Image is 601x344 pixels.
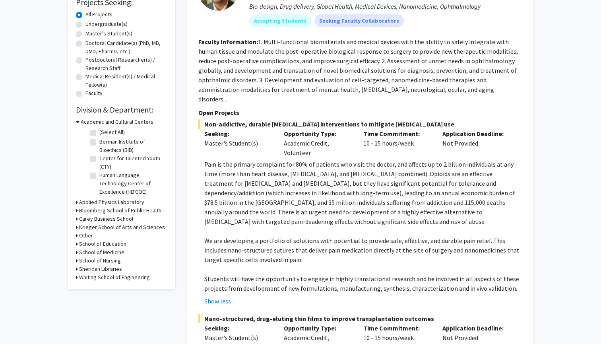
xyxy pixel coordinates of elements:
h3: Applied Physics Laboratory [79,198,144,206]
button: Show less [204,296,231,306]
h3: School of Education [79,240,126,248]
h3: Whiting School of Engineering [79,273,150,282]
label: Medical Resident(s) / Medical Fellow(s) [85,72,167,89]
p: We are developing a portfolio of solutions with potential to provide safe, effective, and durable... [204,236,522,264]
label: Doctoral Candidate(s) (PhD, MD, DMD, PharmD, etc.) [85,39,167,56]
label: Berman Institute of Bioethics (BIB) [99,138,165,154]
p: Seeking: [204,129,272,138]
label: Master's Student(s) [85,29,132,38]
p: Seeking: [204,323,272,333]
p: Opportunity Type: [284,323,351,333]
h3: Other [79,231,93,240]
label: Faculty [85,89,103,97]
h3: Academic and Cultural Centers [81,118,153,126]
div: 10 - 15 hours/week [357,129,437,157]
h3: Carey Business School [79,215,133,223]
p: Open Projects [198,108,522,117]
p: Application Deadline: [442,323,510,333]
div: Master's Student(s) [204,138,272,148]
span: Nano-structured, drug-eluting thin films to improve transplantation outcomes [198,314,522,323]
p: Time Commitment: [363,323,431,333]
h3: School of Nursing [79,257,121,265]
h3: Bloomberg School of Public Health [79,206,161,215]
label: Postdoctoral Researcher(s) / Research Staff [85,56,167,72]
h2: Division & Department: [76,105,167,115]
div: Not Provided [436,129,516,157]
h3: Krieger School of Arts and Sciences [79,223,165,231]
p: Time Commitment: [363,129,431,138]
div: Academic Credit, Volunteer [278,129,357,157]
div: Bio-design, Drug delivery, Global Health, Medical Devices, Nanomedicine, Ophthalmology [249,2,522,11]
div: Master's Student(s) [204,333,272,342]
h3: Sheridan Libraries [79,265,122,273]
p: Opportunity Type: [284,129,351,138]
label: Human Language Technology Center of Excellence (HLTCOE) [99,171,165,196]
p: Pain is the primary complaint for 80% of patients who visit the doctor, and affects up to 2 billi... [204,159,522,226]
b: Faculty Information: [198,38,258,46]
h3: School of Medicine [79,248,124,257]
label: Undergraduate(s) [85,20,128,28]
p: Application Deadline: [442,129,510,138]
label: (Select All) [99,128,125,136]
p: Students will have the opportunity to engage in highly translational research and be involved in ... [204,274,522,293]
iframe: Chat [6,308,34,338]
label: Center for Talented Youth (CTY) [99,154,165,171]
fg-read-more: 1. Multi-functional biomaterials and medical devices with the ability to safely integrate with hu... [198,38,518,103]
label: All Projects [85,10,112,19]
mat-chip: Accepting Students [249,14,311,27]
span: Non-addictive, durable [MEDICAL_DATA] interventions to mitigate [MEDICAL_DATA] use [198,119,522,129]
mat-chip: Seeking Faculty Collaborators [314,14,404,27]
